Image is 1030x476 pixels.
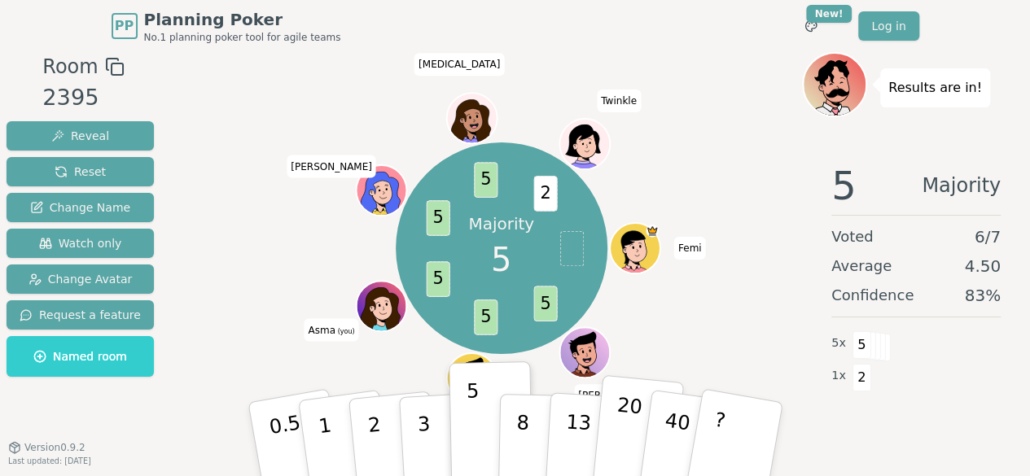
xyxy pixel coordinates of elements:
span: Version 0.9.2 [24,441,85,454]
span: Click to change your name [305,318,359,341]
span: Room [42,52,98,81]
button: Click to change your avatar [357,282,405,330]
span: Change Avatar [28,271,133,287]
a: Log in [858,11,918,41]
span: Click to change your name [414,53,504,76]
span: 5 x [831,334,846,352]
span: 5 [533,286,557,321]
button: Watch only [7,229,154,258]
button: Named room [7,336,154,377]
span: 5 [852,331,871,359]
span: 4.50 [964,255,1001,277]
span: No.1 planning poker tool for agile teams [144,31,341,44]
button: Reveal [7,121,154,151]
button: Change Avatar [7,264,154,294]
span: Click to change your name [287,155,376,178]
span: Average [831,255,892,277]
span: Reveal [51,128,109,144]
button: New! [796,11,826,41]
p: Results are in! [888,76,982,99]
div: 2395 [42,81,124,115]
span: Voted [831,225,874,248]
a: PPPlanning PokerNo.1 planning poker tool for agile teams [112,8,341,44]
button: Request a feature [7,300,154,330]
span: 83 % [965,284,1001,307]
span: 5 [474,299,497,335]
span: 2 [533,176,557,212]
span: PP [115,16,134,36]
span: Confidence [831,284,914,307]
span: Click to change your name [674,237,706,260]
span: 5 [831,166,857,205]
span: Watch only [39,235,122,251]
span: 5 [426,200,449,236]
span: Request a feature [20,307,141,323]
span: Majority [922,166,1001,205]
button: Reset [7,157,154,186]
p: 5 [466,379,480,467]
span: 6 / 7 [975,225,1001,248]
span: 5 [491,235,511,284]
span: 5 [474,162,497,198]
span: Click to change your name [597,90,641,112]
button: Change Name [7,193,154,222]
span: Change Name [30,199,130,216]
span: Planning Poker [144,8,341,31]
div: New! [806,5,852,23]
span: 2 [852,364,871,391]
span: 5 [426,261,449,297]
p: Majority [468,212,534,235]
span: Last updated: [DATE] [8,456,91,465]
span: Femi is the host [646,225,658,237]
span: 1 x [831,367,846,385]
span: (you) [335,327,355,334]
span: Reset [55,164,106,180]
span: Named room [33,348,127,365]
button: Version0.9.2 [8,441,85,454]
